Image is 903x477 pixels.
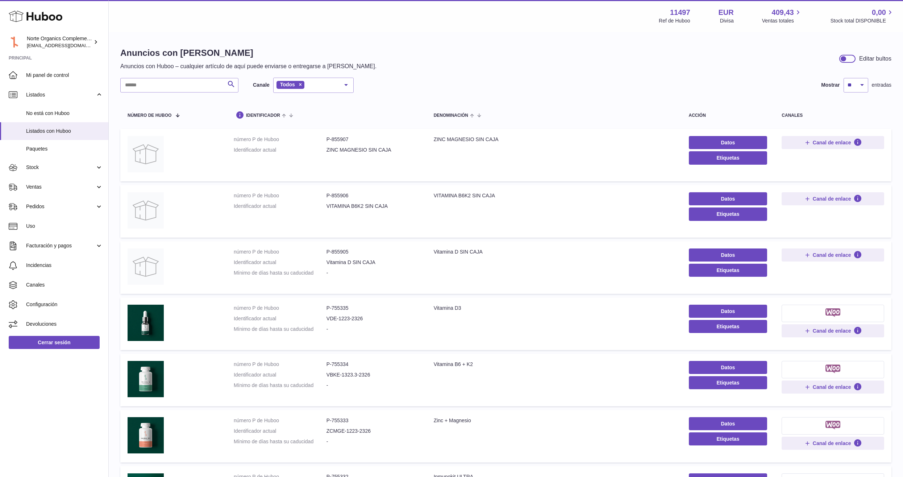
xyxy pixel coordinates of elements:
[26,72,103,79] span: Mi panel de control
[26,281,103,288] span: Canales
[26,203,95,210] span: Pedidos
[27,42,107,48] span: [EMAIL_ADDRESS][DOMAIN_NAME]
[326,417,419,424] dd: P-755333
[128,417,164,453] img: Zinc + Magnesio
[782,437,884,450] button: Canal de enlace
[434,417,674,424] div: Zinc + Magnesio
[859,55,891,63] div: Editar bultos
[234,361,326,368] dt: número P de Huboo
[782,136,884,149] button: Canal de enlace
[825,421,840,429] img: woocommerce-small.png
[689,113,767,118] div: acción
[872,82,891,89] span: entradas
[689,248,767,262] a: Datos
[326,305,419,312] dd: P-755335
[813,252,851,258] span: Canal de enlace
[9,37,20,48] img: norteorganics@gmail.com
[670,8,690,17] strong: 11497
[825,308,840,317] img: woocommerce-small.png
[128,136,164,172] img: ZINC MAGNESIO SIN CAJA
[825,365,840,373] img: woocommerce-small.png
[26,91,95,98] span: Listados
[26,128,103,135] span: Listados con Huboo
[434,305,674,312] div: Vitamina D3
[128,248,164,285] img: Vitamina D SIN CAJA
[813,328,851,334] span: Canal de enlace
[234,428,326,435] dt: Identificador actual
[26,164,95,171] span: Stock
[689,136,767,149] a: Datos
[434,361,674,368] div: Vitamina B6 + K2
[326,438,419,445] dd: -
[719,8,734,17] strong: EUR
[234,305,326,312] dt: número P de Huboo
[782,113,884,118] div: canales
[234,382,326,389] dt: Mínimo de días hasta su caducidad
[26,262,103,269] span: Incidencias
[689,320,767,333] button: Etiquetas
[326,203,419,210] dd: VITAMINA B6K2 SIN CAJA
[782,192,884,205] button: Canal de enlace
[253,82,270,89] label: Canale
[772,8,794,17] span: 409,43
[234,203,326,210] dt: Identificador actual
[689,264,767,277] button: Etiquetas
[234,259,326,266] dt: Identificador actual
[120,62,376,70] p: Anuncios con Huboo – cualquier artículo de aquí puede enviarse o entregarse a [PERSON_NAME].
[234,147,326,153] dt: Identificador actual
[689,151,767,164] button: Etiquetas
[120,47,376,59] h1: Anuncios con [PERSON_NAME]
[26,301,103,308] span: Configuración
[234,136,326,143] dt: número P de Huboo
[326,315,419,322] dd: VDE-1223-2326
[689,305,767,318] a: Datos
[689,192,767,205] a: Datos
[872,8,886,17] span: 0,00
[128,192,164,229] img: VITAMINA B6K2 SIN CAJA
[234,315,326,322] dt: Identificador actual
[280,82,295,87] span: Todos
[762,8,802,24] a: 409,43 Ventas totales
[689,432,767,445] button: Etiquetas
[234,248,326,255] dt: número P de Huboo
[128,305,164,341] img: Vitamina D3
[27,35,92,49] div: Norte Organics Complementos Alimenticios S.L.
[326,326,419,333] dd: -
[26,223,103,230] span: Uso
[326,147,419,153] dd: ZINC MAGNESIO SIN CAJA
[26,145,103,152] span: Paquetes
[326,192,419,199] dd: P-855906
[434,248,674,255] div: Vitamina D SIN CAJA
[234,326,326,333] dt: Mínimo de días hasta su caducidad
[720,17,734,24] div: Divisa
[434,113,468,118] span: denominación
[26,242,95,249] span: Facturación y pagos
[26,184,95,190] span: Ventas
[326,428,419,435] dd: ZCMGE-1223-2326
[434,192,674,199] div: VITAMINA B6K2 SIN CAJA
[234,270,326,276] dt: Mínimo de días hasta su caducidad
[26,321,103,328] span: Devoluciones
[813,139,851,146] span: Canal de enlace
[689,361,767,374] a: Datos
[782,248,884,262] button: Canal de enlace
[326,259,419,266] dd: Vitamina D SIN CAJA
[246,113,280,118] span: identificador
[782,324,884,337] button: Canal de enlace
[762,17,802,24] span: Ventas totales
[326,361,419,368] dd: P-755334
[434,136,674,143] div: ZINC MAGNESIO SIN CAJA
[326,371,419,378] dd: VBKE-1323.3-2326
[326,270,419,276] dd: -
[234,417,326,424] dt: número P de Huboo
[234,438,326,445] dt: Mínimo de días hasta su caducidad
[128,113,171,118] span: número de Huboo
[813,384,851,390] span: Canal de enlace
[9,336,100,349] a: Cerrar sesión
[128,361,164,397] img: Vitamina B6 + K2
[234,371,326,378] dt: Identificador actual
[821,82,840,89] label: Mostrar
[659,17,690,24] div: Ref de Huboo
[26,110,103,117] span: No está con Huboo
[326,136,419,143] dd: P-855907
